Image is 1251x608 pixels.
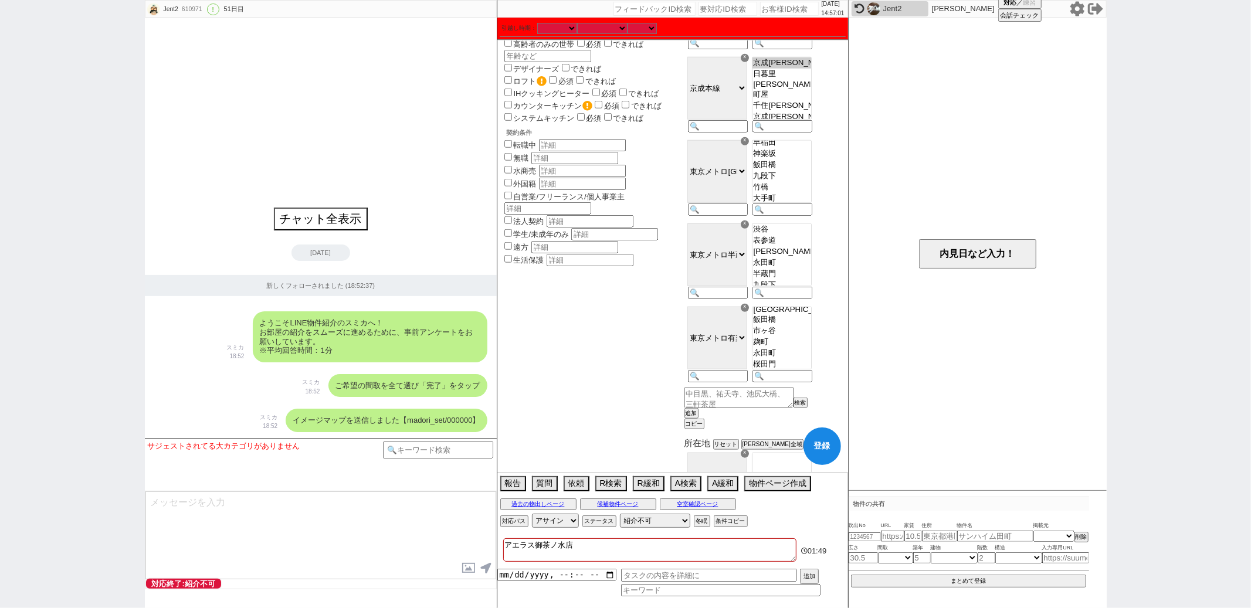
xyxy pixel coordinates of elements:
input: 🔍 [688,37,748,49]
span: URL [881,521,904,531]
label: できれば [619,101,662,110]
option: [PERSON_NAME]丁目 [752,246,811,257]
label: 転職中 [514,141,537,150]
option: 竹橋 [752,182,811,193]
button: チャット全表示 [274,208,368,230]
input: 5 [913,552,931,563]
label: 高齢者のみの世帯 [502,40,575,49]
input: 🔍 [752,203,812,216]
div: ☓ [741,220,749,229]
input: できれば [576,76,584,84]
button: リセット [713,439,739,450]
span: 必須 [602,89,617,98]
span: 会話チェック [1001,11,1039,20]
img: 0hokOiAfscMERiEB-SZy9OOxJAMy5BYWlWHSR_cAMQaXYLd3QbSyUrJV4XO3dcdSQXRnB9JwBCPCRuA0cifEbMcGUgbnBbJ38... [147,3,160,16]
input: 詳細 [571,228,658,240]
p: 18:52 [227,352,245,361]
label: 学生/未成年のみ [514,230,569,239]
input: 🔍 [688,120,748,133]
img: 0m05a98d77725134f30b0f34f50366e41b3a0b1cff53d1 [867,2,880,15]
input: キーワード [621,584,821,596]
button: 会話チェック [998,9,1042,22]
option: 飯田橋 [752,314,811,325]
div: ご希望の間取を全て選び「完了」をタップ [328,374,487,398]
label: 引越し時期： [502,23,537,33]
input: タスクの内容を詳細に [621,569,797,582]
button: 内見日など入力！ [919,239,1036,269]
label: できれば [602,40,644,49]
input: 🔍 [752,37,812,49]
button: 物件ページ作成 [744,476,811,491]
button: 空室確認ページ [660,498,736,510]
div: Jent2 [162,5,178,14]
input: 東京都港区海岸３ [922,531,957,542]
button: 削除 [1074,532,1089,542]
label: システムキッチン [502,114,575,123]
input: https://suumo.jp/chintai/jnc_000022489271 [1042,552,1089,563]
span: 掲載元 [1033,521,1049,531]
input: 詳細 [539,165,626,177]
button: 冬眠 [694,515,710,527]
span: 建物 [931,544,978,553]
label: 法人契約 [514,217,544,226]
label: 無職 [514,154,529,162]
button: 追加 [800,569,819,584]
button: 登録 [804,427,841,465]
label: デザイナーズ [502,64,560,73]
button: 対応パス [500,515,528,527]
span: 必須 [586,40,602,49]
input: https://suumo.jp/chintai/jnc_000022489271 [881,531,904,542]
option: 京成[PERSON_NAME] [752,111,811,123]
div: サジェストされてる大カテゴリがありません [148,441,383,451]
label: できれば [617,89,659,98]
input: 🔍 [688,370,748,382]
option: 渋谷 [752,224,811,235]
input: IHクッキングヒーター [504,89,512,96]
p: 18:52 [303,387,320,396]
input: 詳細 [531,241,618,253]
input: 詳細 [547,215,633,227]
input: 10.5 [904,531,922,542]
option: 千住[PERSON_NAME] [752,100,811,111]
span: 築年 [913,544,931,553]
div: Jent2 [883,4,925,13]
label: 生活保護 [514,256,544,264]
button: R緩和 [633,476,665,491]
option: 麹町 [752,337,811,348]
button: まとめて登録 [851,575,1087,587]
input: 詳細 [531,152,618,164]
span: 階数 [978,544,995,553]
input: ロフト [504,76,512,84]
button: 依頼 [564,476,589,491]
input: 詳細 [539,178,626,190]
label: 水商売 [514,167,537,175]
button: コピー [684,419,704,429]
label: 自営業/フリーランス/個人事業主 [514,192,625,201]
button: ステータス [582,515,616,527]
button: A検索 [670,476,701,491]
label: できれば [560,64,602,73]
option: 桜田門 [752,359,811,370]
label: 外国籍 [514,179,537,188]
input: 30.5 [849,552,878,563]
input: 要対応ID検索 [699,2,757,16]
div: 新しくフォローされました (18:52:37) [145,275,497,296]
option: 九段下 [752,171,811,182]
label: できれば [602,114,644,123]
input: 2 [978,552,995,563]
input: 高齢者のみの世帯 [504,39,512,47]
option: 表参道 [752,235,811,246]
option: 神楽坂 [752,148,811,159]
div: イメージマップを送信しました【madori_set/000000】 [286,409,487,432]
button: 条件コピー [714,515,748,527]
input: 🔍 [688,287,748,299]
input: サンハイム田町 [957,531,1033,542]
input: カウンターキッチン [504,101,512,108]
input: デザイナーズ [504,64,512,72]
div: 契約条件 [507,128,682,137]
span: 構造 [995,544,1042,553]
button: 候補物件ページ [580,498,656,510]
p: 18:52 [260,422,277,431]
option: 市ヶ谷 [752,325,811,337]
input: 年齢など [504,50,591,62]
